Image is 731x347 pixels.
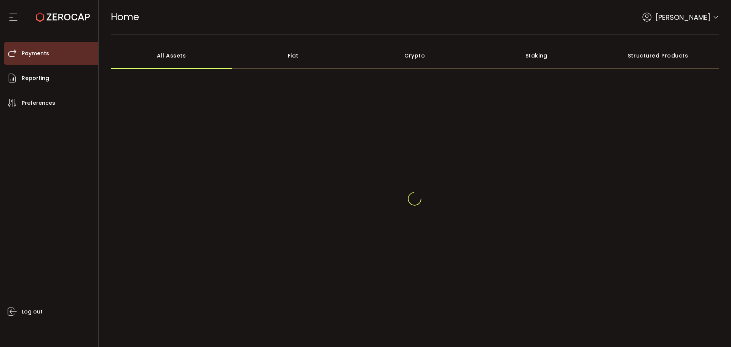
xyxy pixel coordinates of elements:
[597,42,719,69] div: Structured Products
[22,98,55,109] span: Preferences
[354,42,476,69] div: Crypto
[111,42,233,69] div: All Assets
[22,48,49,59] span: Payments
[476,42,597,69] div: Staking
[111,10,139,24] span: Home
[232,42,354,69] div: Fiat
[22,73,49,84] span: Reporting
[22,306,43,317] span: Log out
[656,12,710,22] span: [PERSON_NAME]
